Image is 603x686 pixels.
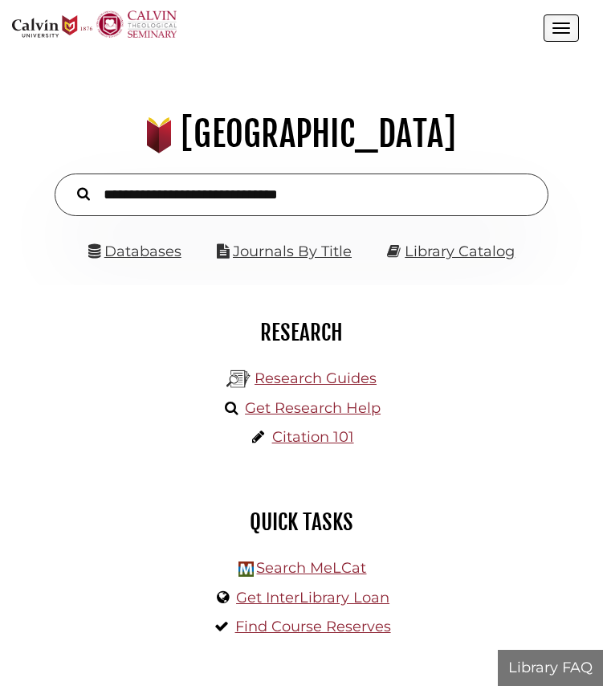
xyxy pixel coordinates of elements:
[96,10,177,38] img: Calvin Theological Seminary
[272,428,354,446] a: Citation 101
[233,243,352,260] a: Journals By Title
[77,187,90,202] i: Search
[226,367,251,391] img: Hekman Library Logo
[24,508,579,536] h2: Quick Tasks
[24,319,579,346] h2: Research
[256,559,366,577] a: Search MeLCat
[236,589,389,606] a: Get InterLibrary Loan
[88,243,181,260] a: Databases
[544,14,579,42] button: Open the menu
[235,618,391,635] a: Find Course Reserves
[255,370,377,387] a: Research Guides
[245,399,381,417] a: Get Research Help
[405,243,515,260] a: Library Catalog
[238,561,254,577] img: Hekman Library Logo
[21,112,582,156] h1: [GEOGRAPHIC_DATA]
[69,183,98,203] button: Search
